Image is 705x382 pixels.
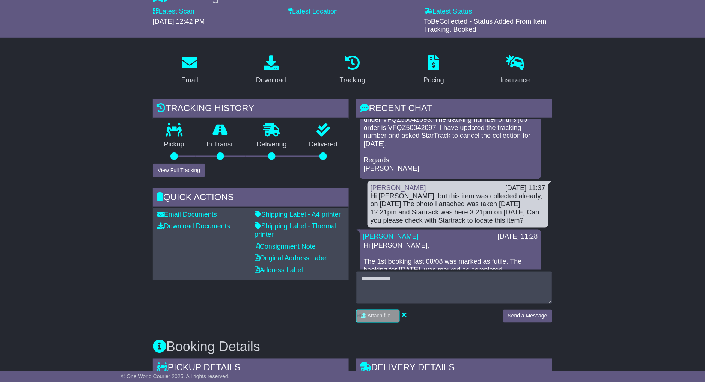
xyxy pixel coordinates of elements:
[153,188,349,208] div: Quick Actions
[424,8,472,16] label: Latest Status
[255,211,341,218] a: Shipping Label - A4 printer
[371,184,426,192] a: [PERSON_NAME]
[255,266,303,274] a: Address Label
[364,242,537,314] p: Hi [PERSON_NAME], The 1st booking last 08/08 was marked as futile. The booking for [DATE], was ma...
[496,53,535,88] a: Insurance
[371,192,545,225] div: Hi [PERSON_NAME], but this item was collected already, on [DATE] The photo I attached was taken [...
[256,75,286,85] div: Download
[246,140,298,149] p: Delivering
[153,359,349,379] div: Pickup Details
[157,222,230,230] a: Download Documents
[196,140,246,149] p: In Transit
[176,53,203,88] a: Email
[255,222,337,238] a: Shipping Label - Thermal printer
[423,75,444,85] div: Pricing
[335,53,370,88] a: Tracking
[298,140,349,149] p: Delivered
[363,233,419,240] a: [PERSON_NAME]
[424,18,547,33] span: ToBeCollected - Status Added From Item Tracking. Booked
[356,99,552,119] div: RECENT CHAT
[255,254,328,262] a: Original Address Label
[364,91,537,172] p: Hi [PERSON_NAME], I know what the issue is here. The package was delivered under VFQZ50042093. Th...
[153,340,552,355] h3: Booking Details
[255,243,316,250] a: Consignment Note
[251,53,291,88] a: Download
[288,8,338,16] label: Latest Location
[503,310,552,323] button: Send a Message
[121,373,230,379] span: © One World Courier 2025. All rights reserved.
[153,140,196,149] p: Pickup
[181,75,198,85] div: Email
[419,53,449,88] a: Pricing
[498,233,538,241] div: [DATE] 11:28
[153,99,349,119] div: Tracking history
[500,75,530,85] div: Insurance
[157,211,217,218] a: Email Documents
[153,164,205,177] button: View Full Tracking
[340,75,365,85] div: Tracking
[153,8,194,16] label: Latest Scan
[356,359,552,379] div: Delivery Details
[505,184,545,192] div: [DATE] 11:37
[153,18,205,25] span: [DATE] 12:42 PM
